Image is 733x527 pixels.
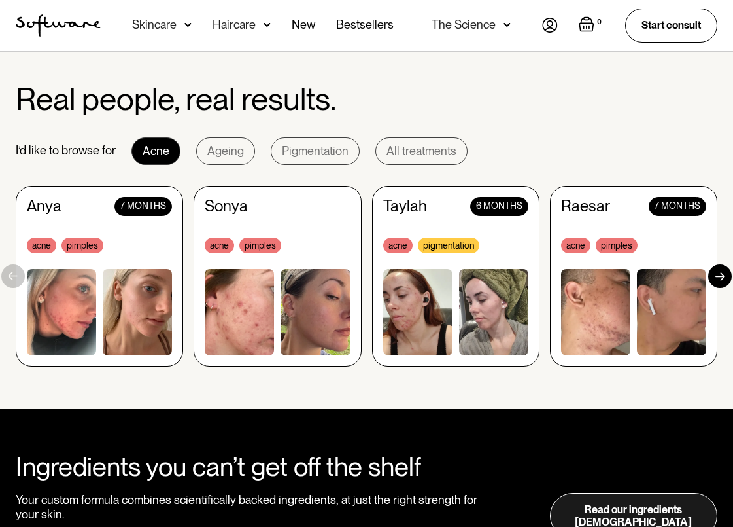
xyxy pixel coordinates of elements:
div: Acne [143,145,169,158]
img: woman with acne [383,269,452,355]
a: Start consult [625,9,717,42]
div: Anya [27,197,61,216]
img: woman with acne [205,269,274,355]
img: woman with acne [27,269,96,355]
div: 7 months [114,197,172,216]
div: All treatments [386,145,456,158]
div: 6 months [470,197,528,216]
img: boy with acne [561,269,630,355]
img: Software Logo [16,14,101,37]
div: pimples [239,238,281,253]
div: Sonya [205,197,248,216]
div: acne [383,238,413,253]
img: woman without acne [103,269,172,355]
img: arrow down [264,18,271,31]
div: Skincare [132,18,177,31]
div: Ingredients you can’t get off the shelf [16,451,480,482]
div: The Science [432,18,496,31]
img: woman without acne [281,269,350,355]
div: acne [205,238,234,253]
div: 7 months [649,197,706,216]
div: pimples [596,238,638,253]
img: boy without acne [637,269,706,355]
div: Ageing [207,145,244,158]
a: Open empty cart [579,16,604,35]
div: Pigmentation [282,145,349,158]
div: acne [27,238,56,253]
div: pigmentation [418,238,479,253]
img: woman without acne [459,269,528,355]
div: Raesar [561,197,610,216]
div: 0 [594,16,604,28]
div: Haircare [213,18,256,31]
div: acne [561,238,590,253]
img: arrow down [184,18,192,31]
img: arrow down [503,18,511,31]
a: home [16,14,101,37]
div: Taylah [383,197,427,216]
div: pimples [61,238,103,253]
h2: Real people, real results. [16,82,336,117]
